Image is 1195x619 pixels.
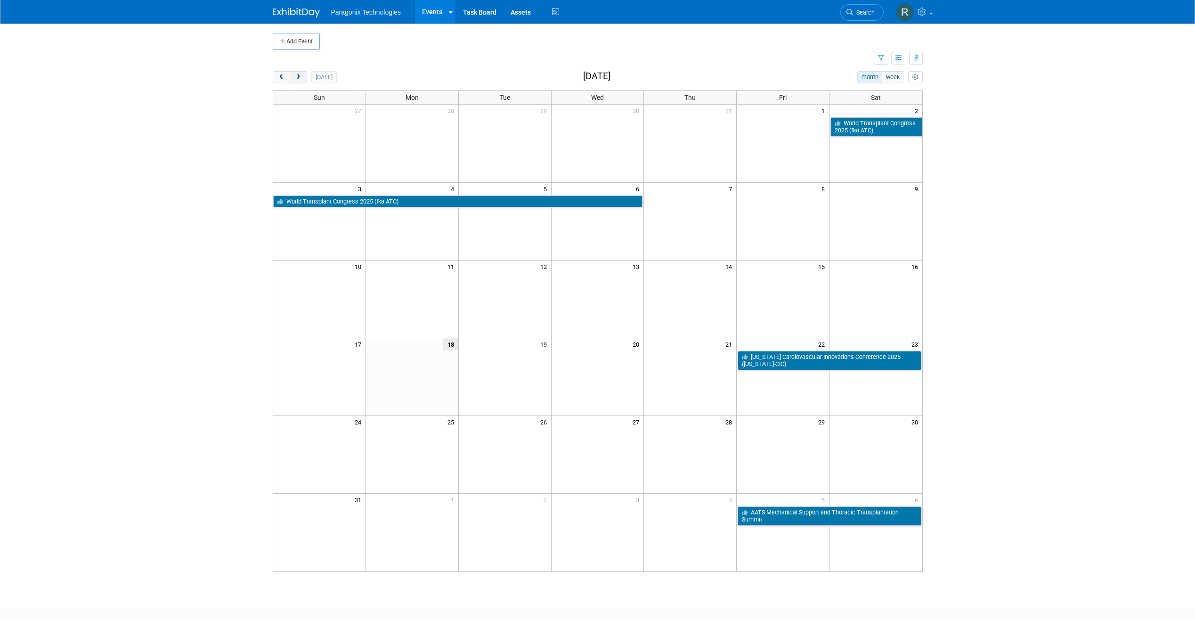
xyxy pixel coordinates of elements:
[273,71,290,83] button: prev
[724,416,736,428] span: 28
[539,338,551,350] span: 19
[273,195,643,208] a: World Transplant Congress 2025 (fka ATC)
[443,338,458,350] span: 18
[821,105,829,116] span: 1
[724,105,736,116] span: 31
[311,71,336,83] button: [DATE]
[273,8,320,17] img: ExhibitDay
[728,494,736,505] span: 4
[910,338,922,350] span: 23
[635,494,643,505] span: 3
[539,416,551,428] span: 26
[354,416,366,428] span: 24
[914,183,922,195] span: 9
[500,94,510,101] span: Tue
[354,261,366,272] span: 10
[728,183,736,195] span: 7
[354,338,366,350] span: 17
[447,416,458,428] span: 25
[354,105,366,116] span: 27
[821,183,829,195] span: 8
[447,105,458,116] span: 28
[635,183,643,195] span: 6
[450,494,458,505] span: 1
[882,71,903,83] button: week
[817,338,829,350] span: 22
[632,105,643,116] span: 30
[830,117,922,137] a: World Transplant Congress 2025 (fka ATC)
[447,261,458,272] span: 11
[450,183,458,195] span: 4
[632,416,643,428] span: 27
[684,94,696,101] span: Thu
[357,183,366,195] span: 3
[853,9,875,16] span: Search
[543,183,551,195] span: 5
[896,3,914,21] img: Rachel Jenkins
[539,105,551,116] span: 29
[290,71,307,83] button: next
[840,4,884,21] a: Search
[914,105,922,116] span: 2
[406,94,419,101] span: Mon
[817,261,829,272] span: 15
[779,94,787,101] span: Fri
[632,261,643,272] span: 13
[314,94,325,101] span: Sun
[871,94,881,101] span: Sat
[821,494,829,505] span: 5
[724,261,736,272] span: 14
[591,94,604,101] span: Wed
[912,74,919,81] i: Personalize Calendar
[539,261,551,272] span: 12
[910,416,922,428] span: 30
[908,71,922,83] button: myCustomButton
[543,494,551,505] span: 2
[331,8,401,16] span: Paragonix Technologies
[817,416,829,428] span: 29
[857,71,882,83] button: month
[273,33,320,50] button: Add Event
[724,338,736,350] span: 21
[632,338,643,350] span: 20
[738,506,921,526] a: AATS Mechanical Support and Thoracic Transplantation Summit
[914,494,922,505] span: 6
[738,351,921,370] a: [US_STATE] Cardiovascular Innovations Conference 2025 ([US_STATE]-CIC)
[354,494,366,505] span: 31
[583,71,610,81] h2: [DATE]
[910,261,922,272] span: 16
